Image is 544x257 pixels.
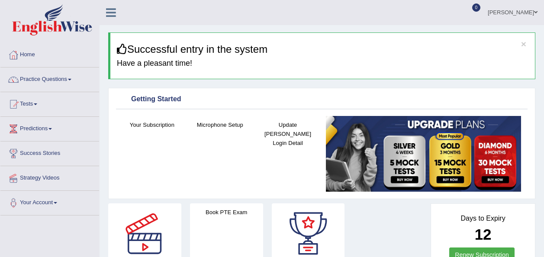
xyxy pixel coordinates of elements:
a: Your Account [0,191,99,212]
button: × [521,39,526,48]
h4: Days to Expiry [441,215,525,222]
h4: Microphone Setup [190,120,250,129]
div: Getting Started [118,93,525,106]
a: Predictions [0,117,99,138]
a: Success Stories [0,141,99,163]
h3: Successful entry in the system [117,44,528,55]
h4: Book PTE Exam [190,208,263,217]
span: 0 [472,3,481,12]
h4: Have a pleasant time! [117,59,528,68]
a: Tests [0,92,99,114]
img: small5.jpg [326,116,521,191]
a: Home [0,43,99,64]
a: Strategy Videos [0,166,99,188]
a: Practice Questions [0,67,99,89]
b: 12 [475,226,492,243]
h4: Update [PERSON_NAME] Login Detail [258,120,318,148]
h4: Your Subscription [122,120,182,129]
